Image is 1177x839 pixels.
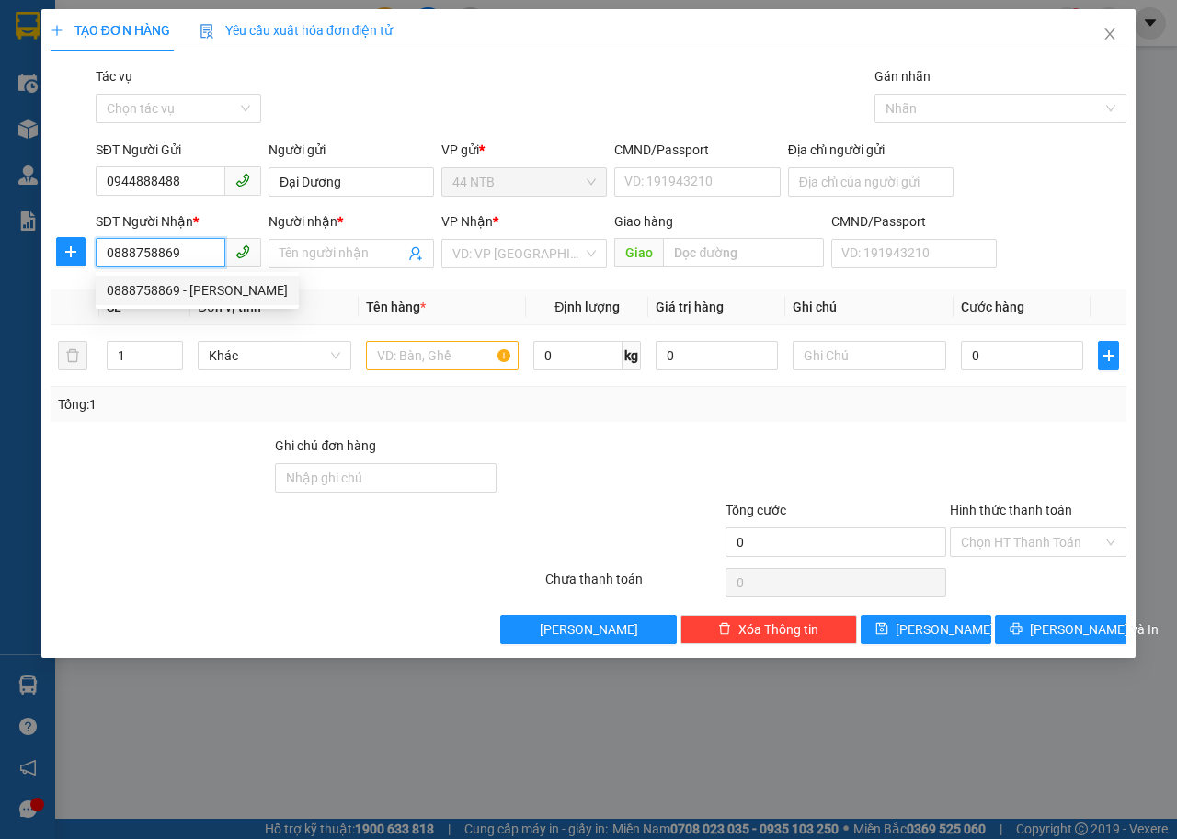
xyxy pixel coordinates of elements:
span: [PERSON_NAME] [540,619,638,640]
span: Cước hàng [961,300,1024,314]
button: plus [56,237,86,266]
button: delete [58,341,87,370]
span: Giá trị hàng [656,300,724,314]
div: 0888758869 - duy [96,276,299,305]
span: plus [57,244,85,259]
span: close [1103,27,1117,41]
button: printer[PERSON_NAME] và In [995,615,1126,644]
span: Định lượng [554,300,620,314]
input: Ghi chú đơn hàng [275,463,497,493]
th: Ghi chú [785,289,954,325]
input: 0 [656,341,778,370]
div: Người gửi [269,140,434,160]
button: save[PERSON_NAME] [861,615,992,644]
div: 9 TRƯỜNG CHINH [16,85,144,130]
span: Yêu cầu xuất hóa đơn điện tử [200,23,394,38]
span: Gửi: [16,17,44,37]
span: plus [1099,348,1118,363]
span: delete [718,622,731,637]
img: icon [200,24,214,39]
span: [PERSON_NAME] [896,619,994,640]
button: [PERSON_NAME] [500,615,677,644]
input: Ghi Chú [793,341,946,370]
div: DŨNG [157,38,286,60]
div: Người nhận [269,211,434,232]
span: phone [235,244,250,259]
input: VD: Bàn, Ghế [366,341,520,370]
div: Tổng: 1 [58,394,456,414]
span: [PERSON_NAME] và In [1030,619,1159,640]
span: VP Nhận [441,214,493,229]
button: plus [1098,341,1119,370]
div: Địa chỉ người gửi [788,140,954,160]
div: CMND/Passport [614,140,780,160]
span: kg [623,341,641,370]
span: user-add [408,246,423,261]
div: SĐT Người Nhận [96,211,261,232]
span: Khác [209,342,340,369]
div: VP gửi [441,140,607,160]
div: Long Hải [157,16,286,38]
div: 0906811248 [16,60,144,85]
span: printer [1010,622,1023,637]
span: TẠO ĐƠN HÀNG [51,23,170,38]
div: 0963958360 [157,60,286,85]
span: Tổng cước [726,503,786,517]
div: Chưa thanh toán [543,569,724,601]
div: SĐT Người Gửi [96,140,261,160]
span: plus [51,24,63,37]
div: 44 NTB [16,16,144,38]
span: Giao [614,238,663,267]
span: Xóa Thông tin [738,619,818,640]
button: Close [1084,9,1136,61]
label: Tác vụ [96,69,132,84]
span: Tên hàng [366,300,426,314]
div: BẾP VIỆT [16,38,144,60]
span: Nhận: [157,17,201,37]
span: save [875,622,888,637]
label: Ghi chú đơn hàng [275,438,376,453]
span: Giao hàng [614,214,673,229]
input: Dọc đường [663,238,823,267]
span: phone [235,173,250,187]
label: Hình thức thanh toán [950,503,1072,517]
div: CMND/Passport [831,211,997,232]
button: deleteXóa Thông tin [680,615,857,644]
span: 44 NTB [452,168,596,196]
label: Gán nhãn [874,69,931,84]
input: Địa chỉ của người gửi [788,167,954,197]
div: 0888758869 - [PERSON_NAME] [107,280,288,300]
